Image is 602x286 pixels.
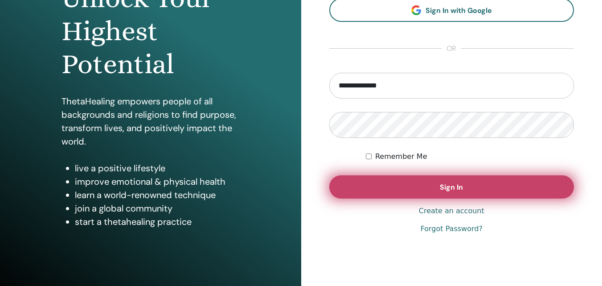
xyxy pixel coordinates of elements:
span: Sign In with Google [426,6,492,15]
span: or [442,43,461,54]
li: learn a world-renowned technique [75,188,240,202]
a: Forgot Password? [421,224,483,234]
button: Sign In [329,175,574,199]
li: live a positive lifestyle [75,162,240,175]
li: improve emotional & physical health [75,175,240,188]
div: Keep me authenticated indefinitely or until I manually logout [366,151,574,162]
span: Sign In [440,182,463,192]
p: ThetaHealing empowers people of all backgrounds and religions to find purpose, transform lives, a... [61,95,240,148]
li: join a global community [75,202,240,215]
a: Create an account [419,206,484,216]
label: Remember Me [375,151,427,162]
li: start a thetahealing practice [75,215,240,228]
